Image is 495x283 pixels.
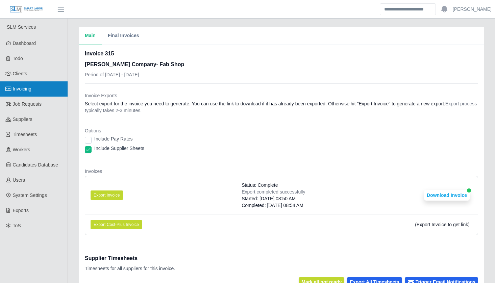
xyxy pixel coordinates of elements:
[13,192,47,198] span: System Settings
[9,6,43,13] img: SLM Logo
[85,50,184,58] h2: Invoice 315
[102,27,145,45] button: Final Invoices
[415,222,470,227] span: (Export Invoice to get link)
[13,101,42,107] span: Job Requests
[85,71,184,78] p: Period of [DATE] - [DATE]
[85,127,478,134] dt: Options
[13,208,29,213] span: Exports
[13,147,30,152] span: Workers
[94,135,133,142] label: Include Pay Rates
[79,27,102,45] button: Main
[13,177,25,183] span: Users
[85,92,478,99] dt: Invoice Exports
[242,202,305,209] div: Completed: [DATE] 08:54 AM
[85,168,478,175] dt: Invoices
[91,190,123,200] button: Export Invoice
[424,192,470,198] a: Download Invoice
[85,265,175,272] p: Timesheets for all suppliers for this invoice.
[91,220,142,229] button: Export Cost-Plus Invoice
[13,117,32,122] span: Suppliers
[242,182,278,188] span: Status: Complete
[424,190,470,201] button: Download Invoice
[242,188,305,195] div: Export completed successfully
[94,145,144,152] label: Include Supplier Sheets
[85,254,175,262] h1: Supplier Timesheets
[13,56,23,61] span: Todo
[453,6,492,13] a: [PERSON_NAME]
[13,223,21,228] span: ToS
[13,132,37,137] span: Timesheets
[242,195,305,202] div: Started: [DATE] 08:50 AM
[13,41,36,46] span: Dashboard
[7,24,36,30] span: SLM Services
[380,3,436,15] input: Search
[13,162,58,168] span: Candidates Database
[85,100,478,114] dd: Select export for the invoice you need to generate. You can use the link to download if it has al...
[13,86,31,92] span: Invoicing
[13,71,27,76] span: Clients
[85,60,184,69] h3: [PERSON_NAME] Company- Fab Shop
